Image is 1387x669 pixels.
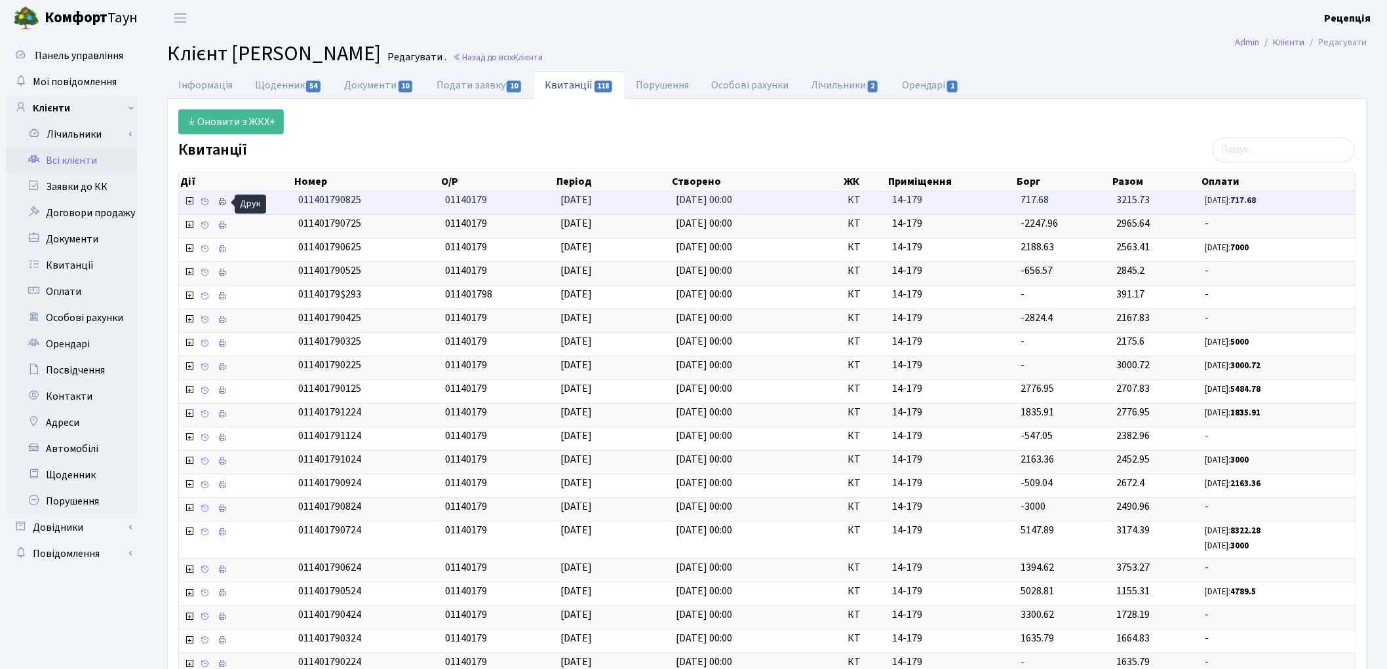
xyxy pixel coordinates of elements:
[445,584,487,598] span: 01140179
[440,172,555,191] th: О/Р
[7,95,138,121] a: Клієнти
[298,584,361,598] span: 011401790524
[1205,407,1261,419] small: [DATE]:
[1021,560,1054,575] span: 1394.62
[892,216,1010,231] span: 14-179
[1021,523,1054,537] span: 5147.89
[848,560,882,575] span: КТ
[892,311,1010,326] span: 14-179
[179,172,293,191] th: Дії
[306,81,321,92] span: 54
[445,263,487,278] span: 01140179
[676,334,732,349] span: [DATE] 00:00
[445,287,492,301] span: 011401798
[298,193,361,207] span: 011401790825
[1116,499,1150,514] span: 2490.96
[1116,311,1150,325] span: 2167.83
[848,584,882,599] span: КТ
[445,523,487,537] span: 01140179
[1116,358,1150,372] span: 3000.72
[1021,655,1025,669] span: -
[13,5,39,31] img: logo.png
[676,584,732,598] span: [DATE] 00:00
[1205,586,1257,598] small: [DATE]:
[560,263,592,278] span: [DATE]
[560,429,592,443] span: [DATE]
[445,655,487,669] span: 01140179
[534,71,625,99] a: Квитанції
[293,172,440,191] th: Номер
[385,51,446,64] small: Редагувати .
[560,216,592,231] span: [DATE]
[892,405,1010,420] span: 14-179
[1216,29,1387,56] nav: breadcrumb
[7,69,138,95] a: Мої повідомлення
[892,358,1010,373] span: 14-179
[1021,381,1054,396] span: 2776.95
[1021,452,1054,467] span: 2163.36
[1274,35,1305,49] a: Клієнти
[298,334,361,349] span: 011401790325
[843,172,888,191] th: ЖК
[676,476,732,490] span: [DATE] 00:00
[676,263,732,278] span: [DATE] 00:00
[1231,195,1257,206] b: 717.68
[445,216,487,231] span: 01140179
[298,429,361,443] span: 011401791124
[676,452,732,467] span: [DATE] 00:00
[445,452,487,467] span: 01140179
[1116,240,1150,254] span: 2563.41
[298,263,361,278] span: 011401790525
[1205,263,1350,278] span: -
[848,631,882,646] span: КТ
[1021,287,1025,301] span: -
[892,193,1010,208] span: 14-179
[892,287,1010,302] span: 14-179
[7,226,138,252] a: Документи
[298,287,361,301] span: 01140179$293
[1231,336,1249,348] b: 5000
[15,121,138,147] a: Лічильники
[560,381,592,396] span: [DATE]
[848,193,882,208] span: КТ
[7,410,138,436] a: Адреси
[1205,242,1249,254] small: [DATE]:
[1205,429,1350,444] span: -
[1205,540,1249,552] small: [DATE]:
[445,334,487,349] span: 01140179
[1305,35,1367,50] li: Редагувати
[560,334,592,349] span: [DATE]
[676,405,732,419] span: [DATE] 00:00
[676,358,732,372] span: [DATE] 00:00
[800,71,891,99] a: Лічильники
[445,358,487,372] span: 01140179
[399,81,413,92] span: 10
[1205,383,1261,395] small: [DATE]:
[1205,454,1249,466] small: [DATE]:
[1116,216,1150,231] span: 2965.64
[1021,193,1049,207] span: 717.68
[445,240,487,254] span: 01140179
[671,172,842,191] th: Створено
[1205,287,1350,302] span: -
[888,172,1016,191] th: Приміщення
[848,381,882,396] span: КТ
[848,240,882,255] span: КТ
[676,499,732,514] span: [DATE] 00:00
[298,216,361,231] span: 011401790725
[868,81,878,92] span: 2
[1205,195,1257,206] small: [DATE]:
[1021,334,1025,349] span: -
[892,334,1010,349] span: 14-179
[701,71,800,99] a: Особові рахунки
[560,358,592,372] span: [DATE]
[445,476,487,490] span: 01140179
[560,405,592,419] span: [DATE]
[1021,405,1054,419] span: 1835.91
[7,514,138,541] a: Довідники
[848,429,882,444] span: КТ
[298,358,361,372] span: 011401790225
[848,263,882,278] span: КТ
[595,81,613,92] span: 118
[1231,478,1261,489] b: 2163.36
